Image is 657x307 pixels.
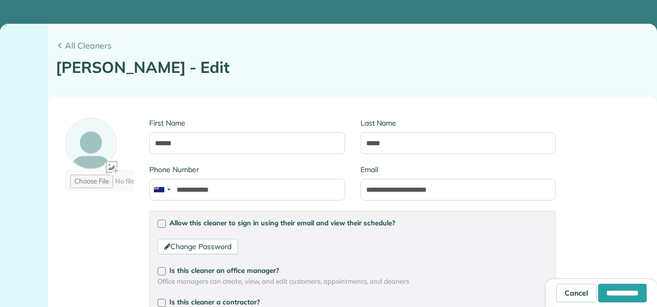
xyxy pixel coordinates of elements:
label: Phone Number [149,164,345,175]
span: Office managers can create, view, and edit customers, appointments, and cleaners [158,277,547,287]
div: New Zealand: +64 [150,179,174,200]
a: Change Password [158,239,238,254]
a: All Cleaners [56,39,649,52]
h1: [PERSON_NAME] - Edit [56,59,649,76]
label: First Name [149,118,345,128]
label: Last Name [361,118,556,128]
span: Is this cleaner an office manager? [169,266,279,274]
span: All Cleaners [65,39,649,52]
label: Email [361,164,556,175]
span: Allow this cleaner to sign in using their email and view their schedule? [169,219,395,227]
span: Is this cleaner a contractor? [169,298,260,306]
a: Cancel [556,284,597,302]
